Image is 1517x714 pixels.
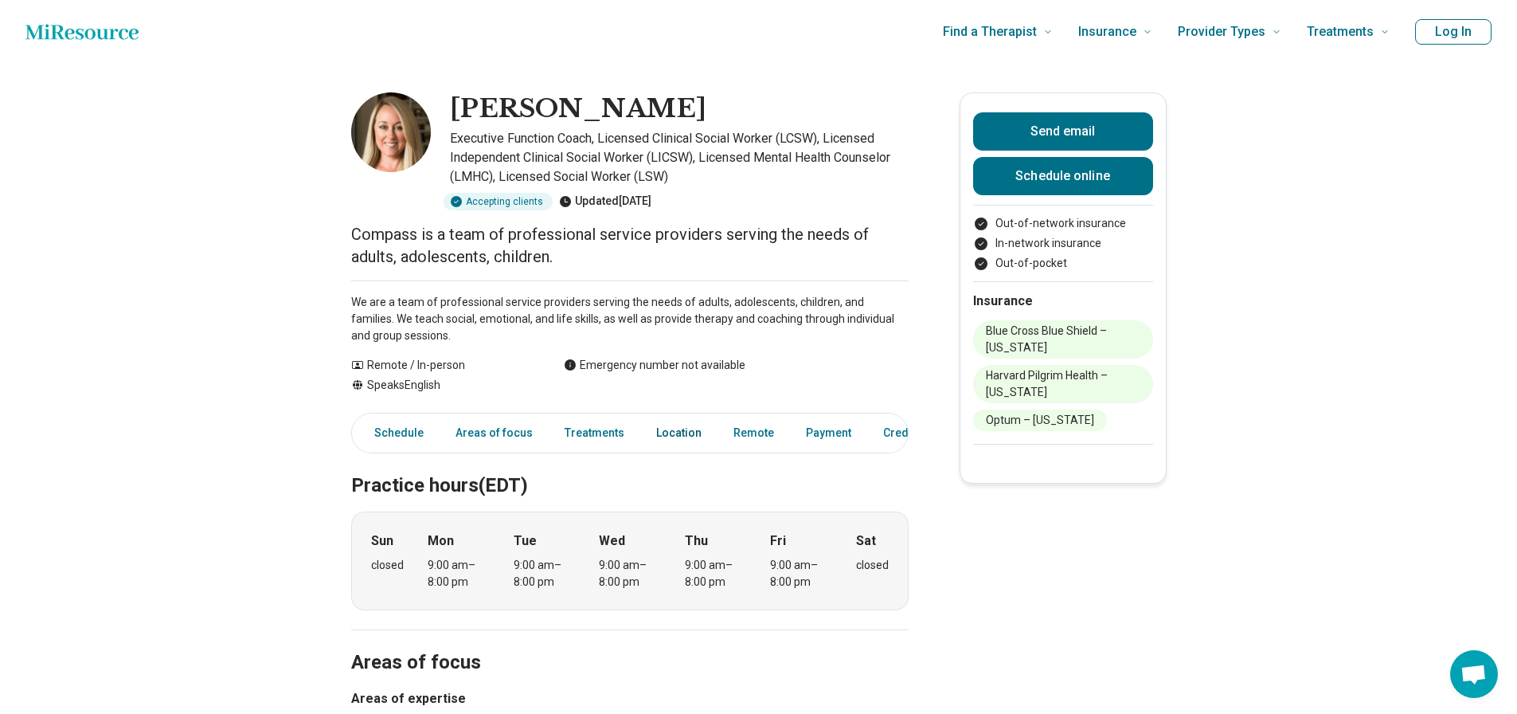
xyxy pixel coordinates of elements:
h2: Practice hours (EDT) [351,434,909,500]
a: Credentials [874,417,953,449]
div: 9:00 am – 8:00 pm [685,557,746,590]
li: Optum – [US_STATE] [973,410,1107,431]
p: We are a team of professional service providers serving the needs of adults, adolescents, childre... [351,294,909,344]
div: When does the program meet? [351,512,909,610]
span: Treatments [1307,21,1374,43]
button: Log In [1415,19,1492,45]
div: 9:00 am – 8:00 pm [514,557,575,590]
li: Harvard Pilgrim Health – [US_STATE] [973,365,1153,403]
div: Updated [DATE] [559,193,651,210]
p: Executive Function Coach, Licensed Clinical Social Worker (LCSW), Licensed Independent Clinical S... [450,129,909,186]
img: Carolyn Wnuk, Executive Function Coach [351,92,431,172]
div: Open chat [1450,650,1498,698]
a: Payment [796,417,861,449]
strong: Wed [599,532,625,551]
div: closed [856,557,889,574]
div: 9:00 am – 8:00 pm [770,557,831,590]
div: Accepting clients [444,193,553,210]
li: In-network insurance [973,235,1153,252]
strong: Fri [770,532,786,551]
h2: Insurance [973,292,1153,311]
a: Location [647,417,711,449]
div: Emergency number not available [564,357,745,374]
p: Compass is a team of professional service providers serving the needs of adults, adolescents, chi... [351,223,909,268]
div: closed [371,557,404,574]
span: Provider Types [1178,21,1265,43]
a: Treatments [555,417,634,449]
h1: [PERSON_NAME] [450,92,706,126]
h2: Areas of focus [351,611,909,677]
strong: Tue [514,532,537,551]
strong: Thu [685,532,708,551]
li: Blue Cross Blue Shield – [US_STATE] [973,320,1153,359]
a: Schedule online [973,157,1153,195]
div: 9:00 am – 8:00 pm [599,557,660,590]
span: Insurance [1078,21,1136,43]
a: Areas of focus [446,417,542,449]
h3: Areas of expertise [351,689,909,708]
a: Home page [25,16,139,48]
strong: Sun [371,532,393,551]
div: Remote / In-person [351,357,532,374]
a: Schedule [355,417,433,449]
strong: Mon [428,532,454,551]
div: Speaks English [351,377,532,394]
a: Remote [724,417,784,449]
div: 9:00 am – 8:00 pm [428,557,489,590]
button: Send email [973,112,1153,151]
li: Out-of-pocket [973,255,1153,272]
ul: Payment options [973,215,1153,272]
li: Out-of-network insurance [973,215,1153,232]
strong: Sat [856,532,876,551]
span: Find a Therapist [943,21,1037,43]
